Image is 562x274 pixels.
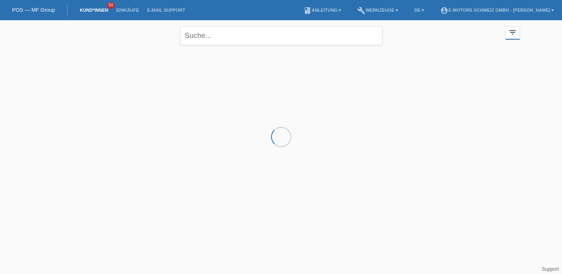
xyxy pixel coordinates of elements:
[112,8,143,13] a: Einkäufe
[542,266,559,272] a: Support
[76,8,112,13] a: Kund*innen
[303,6,312,15] i: book
[508,28,517,37] i: filter_list
[143,8,189,13] a: E-Mail Support
[440,6,448,15] i: account_circle
[180,26,382,45] input: Suche...
[299,8,345,13] a: bookAnleitung ▾
[353,8,402,13] a: buildWerkzeuge ▾
[410,8,428,13] a: DE ▾
[436,8,558,13] a: account_circleE-Motors Schweiz GmbH - [PERSON_NAME] ▾
[357,6,365,15] i: build
[107,2,115,9] span: 50
[12,7,55,13] a: POS — MF Group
